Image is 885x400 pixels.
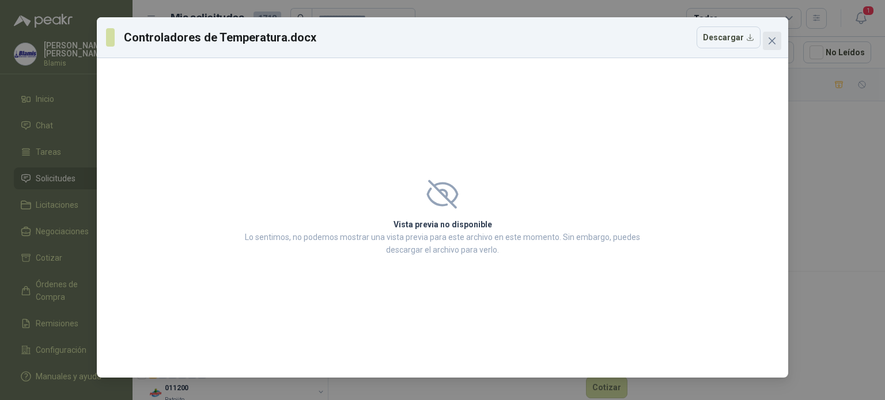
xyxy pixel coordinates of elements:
[697,26,761,48] button: Descargar
[763,32,781,50] button: Close
[241,218,644,231] h2: Vista previa no disponible
[241,231,644,256] p: Lo sentimos, no podemos mostrar una vista previa para este archivo en este momento. Sin embargo, ...
[767,36,777,45] span: close
[124,29,317,46] h3: Controladores de Temperatura.docx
